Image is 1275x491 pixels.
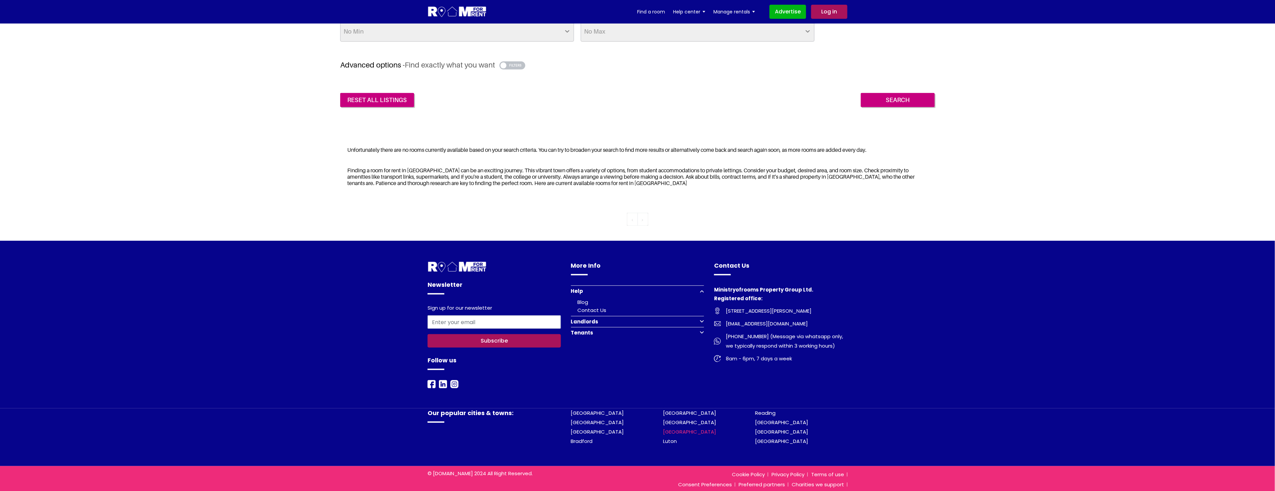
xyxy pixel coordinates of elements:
li: « Previous [627,213,638,226]
a: Reading [755,409,776,416]
div: Finding a room for rent in [GEOGRAPHIC_DATA] can be an exciting journey. This vibrant town offers... [340,163,935,191]
a: Advertise [770,5,806,19]
a: Consent Preferences [675,481,735,488]
img: Room For Rent [450,380,458,388]
a: Manage rentals [713,7,755,17]
a: [GEOGRAPHIC_DATA] [755,428,808,435]
h4: More Info [571,261,704,275]
span: [STREET_ADDRESS][PERSON_NAME] [721,306,811,316]
a: Privacy Policy [768,471,808,478]
a: [GEOGRAPHIC_DATA] [571,428,624,435]
h4: Follow us [428,356,561,370]
img: Room For Rent [428,261,487,273]
a: Facebook [428,380,436,388]
h4: Contact Us [714,261,847,275]
a: LinkedIn [439,380,447,388]
button: Tenants [571,327,704,338]
img: Room For Rent [714,355,721,362]
a: Find a room [637,7,665,17]
a: 8am - 6pm, 7 days a week [714,354,847,363]
button: Landlords [571,316,704,327]
a: [STREET_ADDRESS][PERSON_NAME] [714,306,847,316]
h4: Ministryofrooms Property Group Ltd. Registered office: [714,285,847,306]
a: Charities we support [788,481,847,488]
button: Subscribe [428,334,561,348]
span: Find exactly what you want [405,60,495,69]
a: Blog [578,299,588,306]
img: Room For Rent [714,338,721,345]
a: [GEOGRAPHIC_DATA] [755,438,808,445]
label: Sign up for our newsletter [428,305,492,313]
input: Enter your email [428,315,561,329]
a: reset all listings [340,93,414,107]
img: Room For Rent [428,380,436,388]
a: Terms of use [808,471,847,478]
a: Log in [811,5,847,19]
a: [GEOGRAPHIC_DATA] [571,409,624,416]
a: [GEOGRAPHIC_DATA] [663,409,716,416]
a: Instagram [450,380,458,388]
a: Cookie Policy [729,471,768,478]
img: Room For Rent [714,320,721,327]
a: [GEOGRAPHIC_DATA] [755,419,808,426]
img: Room For Rent [714,308,721,314]
input: Search [861,93,935,107]
h4: Our popular cities & towns: [428,408,561,423]
span: 8am - 6pm, 7 days a week [721,354,792,363]
a: [GEOGRAPHIC_DATA] [571,419,624,426]
a: Bradford [571,438,593,445]
div: Unfortunately there are no rooms currently available based on your search criteria. You can try t... [340,142,935,158]
a: Help center [673,7,705,17]
p: © [DOMAIN_NAME] 2024 All Right Reserved. [428,470,561,478]
a: [GEOGRAPHIC_DATA] [663,419,716,426]
li: « Previous [638,213,648,226]
a: Preferred partners [735,481,788,488]
h3: Advanced options - [340,60,935,70]
a: [PHONE_NUMBER] (Message via whatsapp only, we typically respond within 3 working hours) [714,332,847,351]
a: [GEOGRAPHIC_DATA] [663,428,716,435]
span: [PHONE_NUMBER] (Message via whatsapp only, we typically respond within 3 working hours) [721,332,847,351]
a: Luton [663,438,677,445]
a: Contact Us [578,307,607,314]
button: Help [571,285,704,297]
span: [EMAIL_ADDRESS][DOMAIN_NAME] [721,319,808,328]
img: Logo for Room for Rent, featuring a welcoming design with a house icon and modern typography [428,6,487,18]
a: [EMAIL_ADDRESS][DOMAIN_NAME] [714,319,847,328]
img: Room For Rent [439,380,447,388]
h4: Newsletter [428,280,561,295]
